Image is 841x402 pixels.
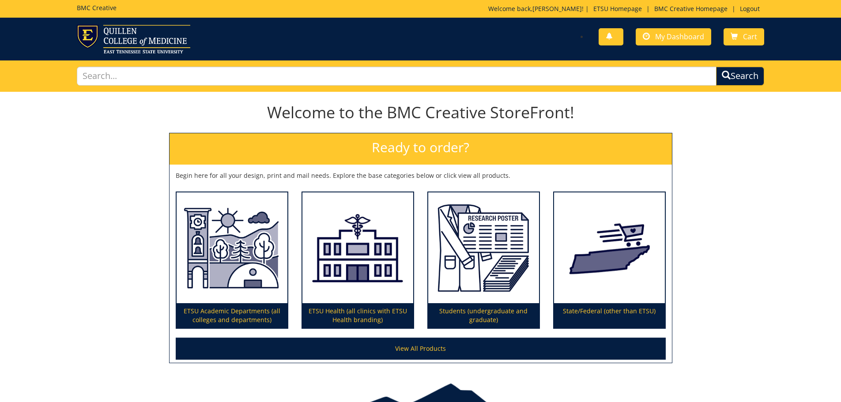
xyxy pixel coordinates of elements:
h1: Welcome to the BMC Creative StoreFront! [169,104,672,121]
p: ETSU Health (all clinics with ETSU Health branding) [302,303,413,328]
p: ETSU Academic Departments (all colleges and departments) [177,303,287,328]
a: State/Federal (other than ETSU) [554,192,665,328]
p: Begin here for all your design, print and mail needs. Explore the base categories below or click ... [176,171,666,180]
img: ETSU logo [77,25,190,53]
img: State/Federal (other than ETSU) [554,192,665,304]
button: Search [716,67,764,86]
p: Welcome back, ! | | | [488,4,764,13]
input: Search... [77,67,717,86]
img: ETSU Health (all clinics with ETSU Health branding) [302,192,413,304]
h5: BMC Creative [77,4,117,11]
a: Students (undergraduate and graduate) [428,192,539,328]
img: Students (undergraduate and graduate) [428,192,539,304]
img: ETSU Academic Departments (all colleges and departments) [177,192,287,304]
a: Logout [735,4,764,13]
a: ETSU Homepage [589,4,646,13]
a: BMC Creative Homepage [650,4,732,13]
p: Students (undergraduate and graduate) [428,303,539,328]
span: Cart [743,32,757,41]
a: Cart [724,28,764,45]
span: My Dashboard [655,32,704,41]
a: [PERSON_NAME] [532,4,582,13]
h2: Ready to order? [170,133,672,165]
p: State/Federal (other than ETSU) [554,303,665,328]
a: View All Products [176,338,666,360]
a: ETSU Health (all clinics with ETSU Health branding) [302,192,413,328]
a: ETSU Academic Departments (all colleges and departments) [177,192,287,328]
a: My Dashboard [636,28,711,45]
